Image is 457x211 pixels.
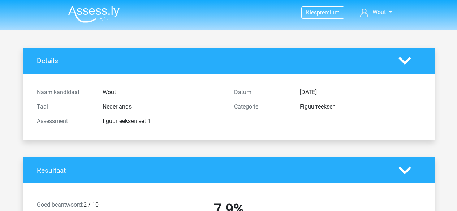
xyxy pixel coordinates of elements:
span: Kies [306,9,317,16]
a: Wout [357,8,395,17]
div: Wout [97,88,229,97]
div: Nederlands [97,102,229,111]
div: Taal [31,102,97,111]
span: premium [317,9,340,16]
div: Assessment [31,117,97,126]
div: figuurreeksen set 1 [97,117,229,126]
span: Goed beantwoord: [37,201,83,208]
div: Categorie [229,102,294,111]
div: Datum [229,88,294,97]
div: [DATE] [294,88,426,97]
h4: Resultaat [37,166,388,175]
img: Assessly [68,6,120,23]
span: Wout [372,9,386,16]
div: Naam kandidaat [31,88,97,97]
div: Figuurreeksen [294,102,426,111]
a: Kiespremium [302,8,344,17]
h4: Details [37,57,388,65]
